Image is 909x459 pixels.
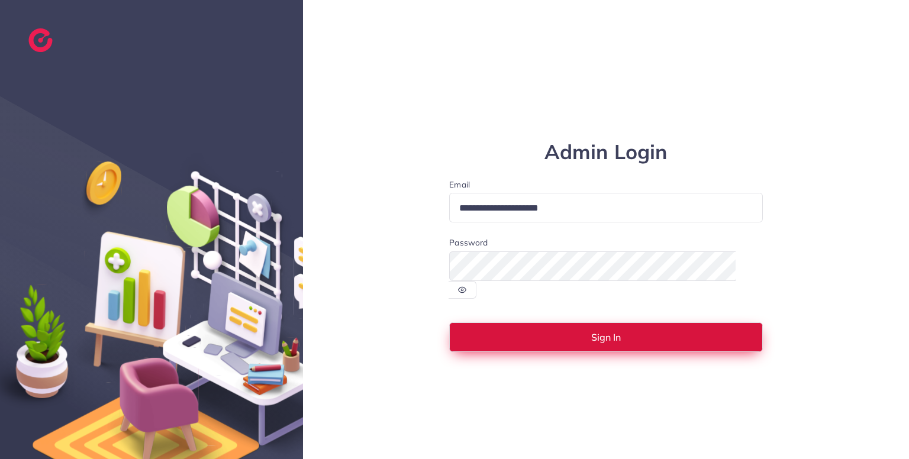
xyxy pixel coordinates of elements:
span: Sign In [591,332,621,342]
label: Email [449,179,763,190]
img: logo [28,28,53,52]
button: Sign In [449,322,763,352]
h1: Admin Login [449,140,763,164]
label: Password [449,237,488,248]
